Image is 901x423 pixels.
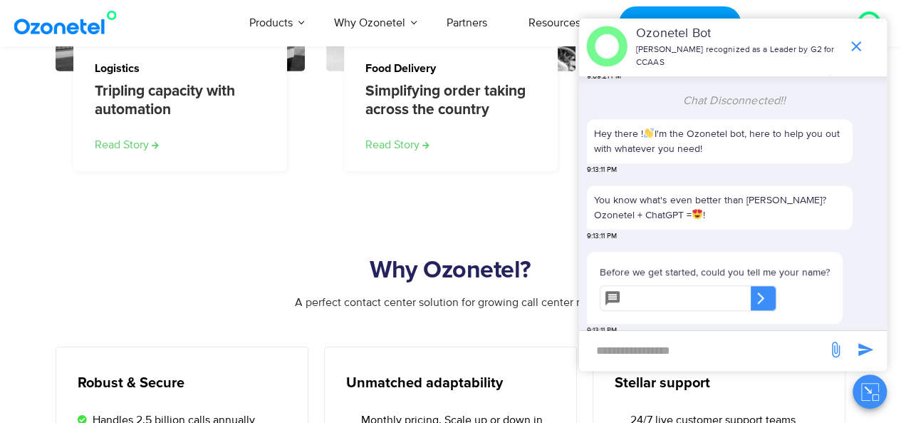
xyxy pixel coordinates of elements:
[600,265,830,280] p: Before we get started, could you tell me your name?
[346,376,558,390] h5: Unmatched adaptability
[636,44,840,69] p: [PERSON_NAME] recognized as a Leader by G2 for CCAAS
[95,136,159,153] a: Read more about Tripling capacity with automation
[587,325,617,336] span: 9:13:11 PM
[586,26,627,67] img: header
[853,374,887,409] button: Close chat
[365,82,528,118] a: Simplifying order taking across the country
[636,24,840,44] p: Ozonetel Bot
[821,335,850,364] span: send message
[365,136,429,153] a: Read more about Simplifying order taking across the country
[295,295,607,310] span: A perfect contact center solution for growing call center needs
[73,45,305,74] div: Logistics
[594,126,845,156] p: Hey there ! I'm the Ozonetel bot, here to help you out with whatever you need!
[851,335,880,364] span: send message
[78,376,290,390] h5: Robust & Secure
[692,209,702,219] img: 😍
[95,82,257,118] a: Tripling capacity with automation
[344,45,576,74] div: Food Delivery
[619,6,741,40] a: Request a Demo
[644,128,654,138] img: 👋
[56,257,846,285] h2: Why Ozonetel?
[587,231,617,242] span: 9:13:11 PM
[587,165,617,175] span: 9:13:11 PM
[594,193,845,223] p: You know what's even better than [PERSON_NAME]? Ozonetel + ChatGPT = !
[587,71,621,82] span: 9:09:21 PM
[842,32,870,61] span: end chat or minimize
[586,338,820,364] div: new-msg-input
[683,93,786,108] span: Chat Disconnected!!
